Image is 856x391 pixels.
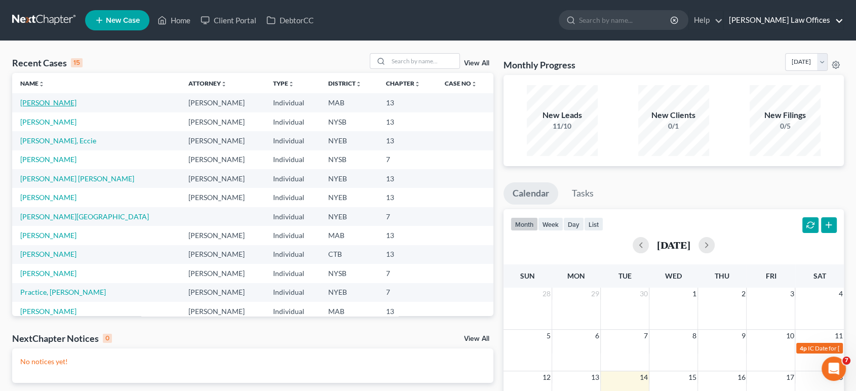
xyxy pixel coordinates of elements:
[320,150,378,169] td: NYSB
[20,357,485,367] p: No notices yet!
[464,60,489,67] a: View All
[563,182,603,205] a: Tasks
[511,217,538,231] button: month
[740,330,746,342] span: 9
[643,330,649,342] span: 7
[320,245,378,264] td: CTB
[378,302,437,321] td: 13
[320,93,378,112] td: MAB
[12,332,112,344] div: NextChapter Notices
[20,118,76,126] a: [PERSON_NAME]
[265,169,320,188] td: Individual
[378,93,437,112] td: 13
[152,11,196,29] a: Home
[265,188,320,207] td: Individual
[689,11,723,29] a: Help
[320,264,378,283] td: NYSB
[822,357,846,381] iframe: Intercom live chat
[20,288,106,296] a: Practice, [PERSON_NAME]
[320,283,378,302] td: NYEB
[103,334,112,343] div: 0
[265,207,320,226] td: Individual
[265,150,320,169] td: Individual
[320,131,378,150] td: NYEB
[180,93,264,112] td: [PERSON_NAME]
[378,169,437,188] td: 13
[265,283,320,302] td: Individual
[20,250,76,258] a: [PERSON_NAME]
[180,150,264,169] td: [PERSON_NAME]
[320,302,378,321] td: MAB
[180,188,264,207] td: [PERSON_NAME]
[590,288,600,300] span: 29
[265,245,320,264] td: Individual
[20,80,45,87] a: Nameunfold_more
[687,371,697,383] span: 15
[20,307,76,316] a: [PERSON_NAME]
[378,112,437,131] td: 13
[378,264,437,283] td: 7
[38,81,45,87] i: unfold_more
[180,264,264,283] td: [PERSON_NAME]
[520,271,535,280] span: Sun
[691,288,697,300] span: 1
[20,174,134,183] a: [PERSON_NAME] [PERSON_NAME]
[639,371,649,383] span: 14
[378,131,437,150] td: 13
[180,112,264,131] td: [PERSON_NAME]
[750,109,821,121] div: New Filings
[785,330,795,342] span: 10
[106,17,140,24] span: New Case
[579,11,672,29] input: Search by name...
[657,240,690,250] h2: [DATE]
[71,58,83,67] div: 15
[618,271,632,280] span: Tue
[527,121,598,131] div: 11/10
[20,212,149,221] a: [PERSON_NAME][GEOGRAPHIC_DATA]
[328,80,362,87] a: Districtunfold_more
[842,357,850,365] span: 7
[445,80,477,87] a: Case Nounfold_more
[20,136,96,145] a: [PERSON_NAME], Eccie
[265,226,320,245] td: Individual
[261,11,319,29] a: DebtorCC
[20,155,76,164] a: [PERSON_NAME]
[724,11,843,29] a: [PERSON_NAME] Law Offices
[541,288,552,300] span: 28
[639,288,649,300] span: 30
[789,288,795,300] span: 3
[320,169,378,188] td: NYEB
[765,271,776,280] span: Fri
[378,226,437,245] td: 13
[834,330,844,342] span: 11
[265,131,320,150] td: Individual
[320,226,378,245] td: MAB
[665,271,682,280] span: Wed
[320,112,378,131] td: NYSB
[638,121,709,131] div: 0/1
[386,80,420,87] a: Chapterunfold_more
[594,330,600,342] span: 6
[265,93,320,112] td: Individual
[584,217,603,231] button: list
[563,217,584,231] button: day
[320,207,378,226] td: NYEB
[740,288,746,300] span: 2
[273,80,294,87] a: Typeunfold_more
[414,81,420,87] i: unfold_more
[471,81,477,87] i: unfold_more
[538,217,563,231] button: week
[180,169,264,188] td: [PERSON_NAME]
[288,81,294,87] i: unfold_more
[388,54,459,68] input: Search by name...
[20,193,76,202] a: [PERSON_NAME]
[221,81,227,87] i: unfold_more
[503,182,558,205] a: Calendar
[691,330,697,342] span: 8
[180,283,264,302] td: [PERSON_NAME]
[320,188,378,207] td: NYEB
[503,59,575,71] h3: Monthly Progress
[378,283,437,302] td: 7
[180,226,264,245] td: [PERSON_NAME]
[464,335,489,342] a: View All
